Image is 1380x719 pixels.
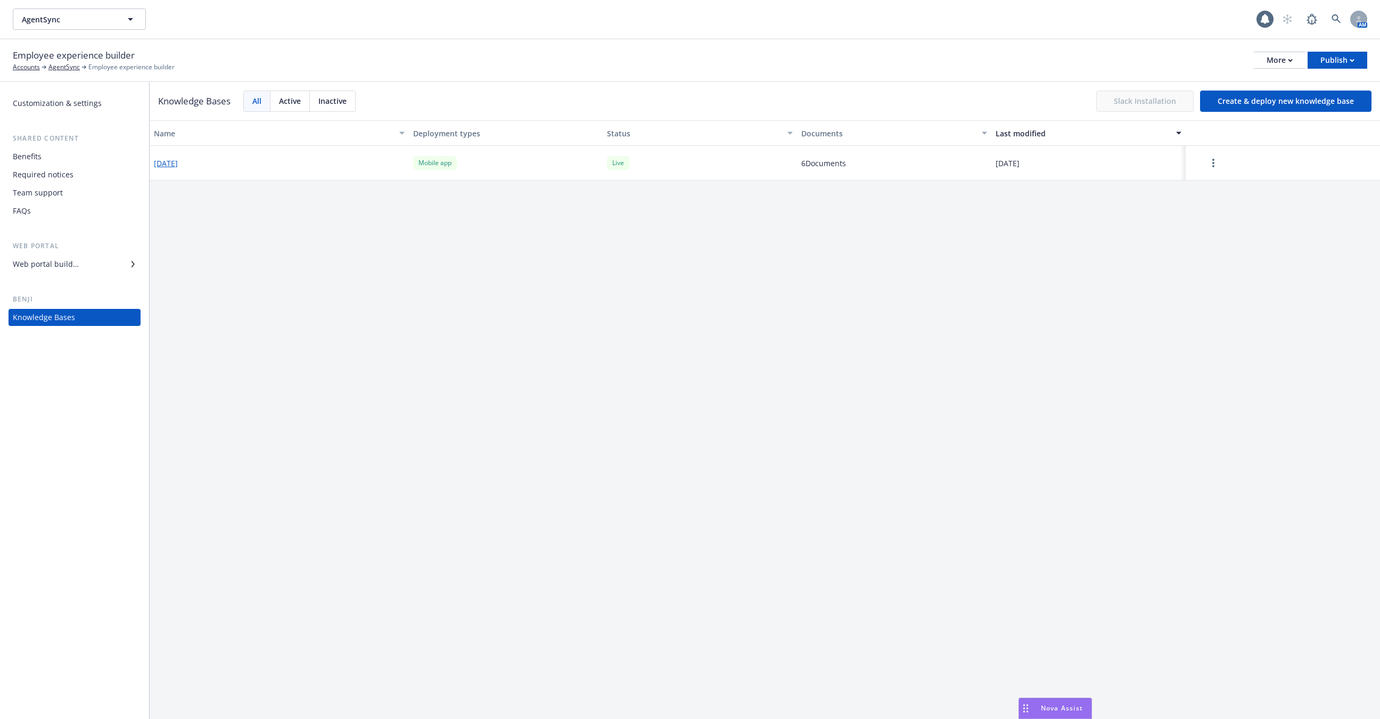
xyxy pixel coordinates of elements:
[22,14,114,25] span: AgentSync
[13,166,73,183] div: Required notices
[9,256,141,273] a: Web portal builder
[991,120,1186,146] button: Last modified
[1019,698,1032,718] div: Drag to move
[603,120,797,146] button: Status
[9,202,141,219] a: FAQs
[158,94,231,108] h3: Knowledge Bases
[1041,704,1083,713] span: Nova Assist
[9,133,141,144] div: Shared content
[1018,698,1092,719] button: Nova Assist
[801,158,846,169] span: 6 Document s
[13,148,42,165] div: Benefits
[279,95,301,107] span: Active
[1326,9,1347,30] a: Search
[413,156,457,169] div: Mobile app
[154,128,393,139] div: Name
[9,294,141,305] div: Benji
[9,241,141,251] div: Web portal
[607,128,781,139] div: Status
[9,184,141,201] a: Team support
[413,128,599,139] div: Deployment types
[1320,52,1354,68] div: Publish
[607,156,629,169] div: Live
[801,128,975,139] div: Documents
[797,120,991,146] button: Documents
[1190,152,1237,174] button: more
[13,309,75,326] div: Knowledge Bases
[1277,9,1298,30] a: Start snowing
[13,62,40,72] a: Accounts
[88,62,175,72] span: Employee experience builder
[9,148,141,165] a: Benefits
[1200,91,1371,112] button: Create & deploy new knowledge base
[1301,9,1322,30] a: Report a Bug
[996,158,1020,169] span: [DATE]
[13,48,135,62] span: Employee experience builder
[1267,52,1293,68] div: More
[13,184,63,201] div: Team support
[318,95,347,107] span: Inactive
[9,309,141,326] a: Knowledge Bases
[154,158,178,169] button: [DATE]
[13,202,31,219] div: FAQs
[1207,157,1220,169] a: more
[48,62,80,72] a: AgentSync
[9,95,141,112] a: Customization & settings
[252,95,261,107] span: All
[996,128,1170,139] div: Last modified
[1254,52,1305,69] button: More
[409,120,603,146] button: Deployment types
[9,166,141,183] a: Required notices
[13,95,102,112] div: Customization & settings
[13,256,79,273] div: Web portal builder
[1308,52,1367,69] button: Publish
[13,9,146,30] button: AgentSync
[150,120,409,146] button: Name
